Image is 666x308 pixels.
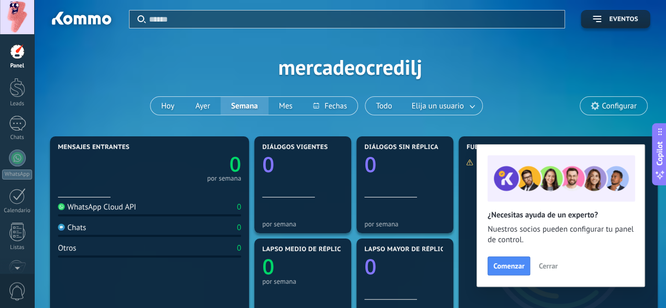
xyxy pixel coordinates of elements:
button: Elija un usuario [403,97,482,115]
span: Lapso medio de réplica [262,246,345,253]
button: Semana [221,97,269,115]
button: Todo [365,97,403,115]
span: Mensajes entrantes [58,144,130,151]
div: Calendario [2,207,33,214]
div: por semana [262,220,343,228]
button: Mes [269,97,303,115]
div: WhatsApp [2,170,32,180]
div: Chats [2,134,33,141]
span: Diálogos sin réplica [364,144,439,151]
div: 0 [237,243,241,253]
button: Comenzar [488,256,530,275]
span: Comenzar [493,262,524,270]
div: Otros [58,243,76,253]
h2: ¿Necesitas ayuda de un experto? [488,210,634,220]
span: Lapso mayor de réplica [364,246,448,253]
button: Eventos [581,10,650,28]
button: Ayer [185,97,221,115]
span: Fuentes de leads [466,144,528,151]
a: 0 [150,150,241,178]
div: por semana [364,220,445,228]
span: Cerrar [539,262,558,270]
text: 0 [262,252,274,281]
button: Cerrar [534,258,562,274]
span: Eventos [609,16,638,23]
button: Fechas [303,97,357,115]
span: Diálogos vigentes [262,144,328,151]
span: Elija un usuario [410,99,466,113]
span: Copilot [654,141,665,165]
div: 0 [237,223,241,233]
img: Chats [58,224,65,231]
div: por semana [207,176,241,181]
span: Configurar [602,102,637,111]
div: Listas [2,244,33,251]
button: Hoy [151,97,185,115]
div: Panel [2,63,33,69]
div: Chats [58,223,86,233]
text: 0 [230,150,241,178]
text: 0 [364,150,376,178]
div: por semana [262,277,343,285]
div: Leads [2,101,33,107]
text: 0 [262,150,274,178]
span: Nuestros socios pueden configurar tu panel de control. [488,224,634,245]
div: WhatsApp Cloud API [58,202,136,212]
div: 0 [237,202,241,212]
text: 0 [364,252,376,281]
img: WhatsApp Cloud API [58,203,65,210]
div: No hay suficientes datos para mostrar [466,158,594,167]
